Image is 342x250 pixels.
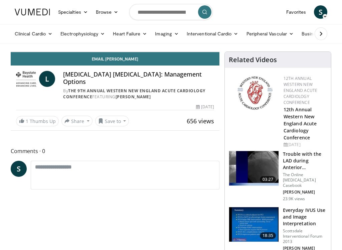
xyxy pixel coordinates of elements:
[283,151,327,171] h3: Trouble with the LAD during Anterior [MEDICAL_DATA]
[11,147,219,155] span: Comments 0
[16,71,36,87] img: The 9th Annual Western New England Acute Cardiology Conference
[196,104,214,110] div: [DATE]
[11,52,219,66] a: Email [PERSON_NAME]
[260,176,276,183] span: 03:27
[283,196,305,202] p: 23.9K views
[61,116,93,126] button: Share
[95,116,129,126] button: Save to
[109,27,151,40] a: Heart Failure
[187,117,214,125] span: 656 views
[54,5,92,19] a: Specialties
[282,5,310,19] a: Favorites
[11,161,27,177] a: S
[229,151,279,186] img: ABqa63mjaT9QMpl35hMDoxOmtxO3TYNt_2.150x105_q85_crop-smart_upscale.jpg
[16,116,59,126] a: 1 Thumbs Up
[283,190,327,195] p: [PERSON_NAME]
[11,27,56,40] a: Clinical Cardio
[26,118,28,124] span: 1
[229,56,277,64] h4: Related Videos
[283,228,327,244] p: Scottsdale Interventional Forum 2013
[283,172,327,188] p: The Online [MEDICAL_DATA] Casebook
[236,76,274,111] img: 0954f259-7907-4053-a817-32a96463ecc8.png.150x105_q85_autocrop_double_scale_upscale_version-0.2.png
[116,94,151,100] a: [PERSON_NAME]
[260,232,276,239] span: 18:35
[314,5,327,19] a: S
[284,76,317,105] a: 12th Annual Western New England Acute Cardiology Conference
[129,4,213,20] input: Search topics, interventions
[92,5,123,19] a: Browse
[284,142,326,148] div: [DATE]
[284,106,317,141] a: 12th Annual Western New England Acute Cardiology Conference
[56,27,109,40] a: Electrophysiology
[63,88,205,100] a: The 9th Annual Western New England Acute Cardiology Conference
[229,151,327,202] a: 03:27 Trouble with the LAD during Anterior [MEDICAL_DATA] The Online [MEDICAL_DATA] Casebook [PER...
[63,71,214,85] h4: [MEDICAL_DATA] [MEDICAL_DATA]: Management Options
[298,27,332,40] a: Business
[151,27,183,40] a: Imaging
[229,207,279,242] img: dTBemQywLidgNXR34xMDoxOjA4MTsiGN.150x105_q85_crop-smart_upscale.jpg
[63,88,214,100] div: By FEATURING
[15,9,50,15] img: VuMedi Logo
[39,71,55,87] a: L
[242,27,298,40] a: Peripheral Vascular
[183,27,242,40] a: Interventional Cardio
[283,207,327,227] h3: Everyday IVUS Use and Image Interpretation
